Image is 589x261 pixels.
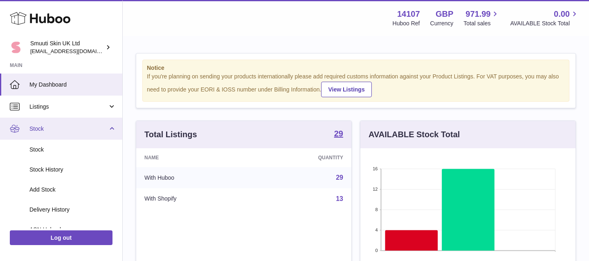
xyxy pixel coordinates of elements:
span: [EMAIL_ADDRESS][DOMAIN_NAME] [30,48,120,54]
span: Stock [29,146,116,154]
a: 0.00 AVAILABLE Stock Total [510,9,579,27]
div: If you're planning on sending your products internationally please add required customs informati... [147,73,565,97]
span: 971.99 [465,9,490,20]
a: View Listings [321,82,371,97]
strong: GBP [436,9,453,20]
td: With Huboo [136,167,252,188]
a: 13 [336,195,343,202]
th: Name [136,148,252,167]
h3: Total Listings [144,129,197,140]
div: Currency [430,20,454,27]
div: Smuuti Skin UK Ltd [30,40,104,55]
strong: 14107 [397,9,420,20]
span: 0.00 [554,9,570,20]
text: 16 [373,166,378,171]
span: Stock History [29,166,116,174]
text: 8 [375,207,378,212]
text: 12 [373,187,378,192]
strong: Notice [147,64,565,72]
span: AVAILABLE Stock Total [510,20,579,27]
span: Total sales [463,20,500,27]
span: Listings [29,103,108,111]
a: Log out [10,230,112,245]
strong: 29 [334,129,343,138]
a: 29 [336,174,343,181]
text: 0 [375,248,378,253]
span: ASN Uploads [29,226,116,234]
text: 4 [375,228,378,232]
span: My Dashboard [29,81,116,89]
span: Add Stock [29,186,116,194]
h3: AVAILABLE Stock Total [369,129,460,140]
th: Quantity [252,148,351,167]
a: 29 [334,129,343,139]
span: Stock [29,125,108,133]
span: Delivery History [29,206,116,214]
a: 971.99 Total sales [463,9,500,27]
img: tomi@beautyko.fi [10,41,22,54]
div: Huboo Ref [393,20,420,27]
td: With Shopify [136,188,252,210]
